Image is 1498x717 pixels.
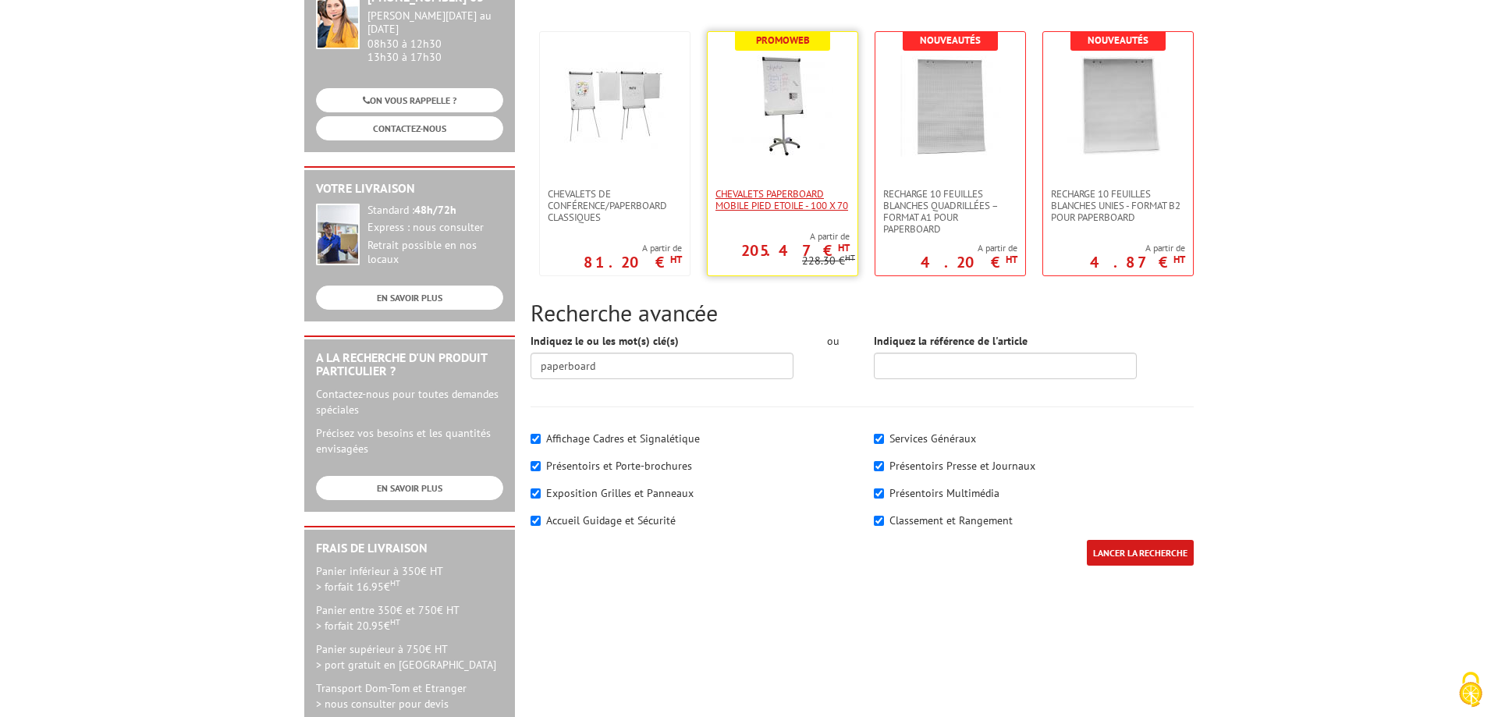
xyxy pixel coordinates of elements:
[802,255,855,267] p: 228.30 €
[1173,253,1185,266] sup: HT
[316,697,449,711] span: > nous consulter pour devis
[531,516,541,526] input: Accueil Guidage et Sécurité
[1088,34,1148,47] b: Nouveautés
[874,333,1028,349] label: Indiquez la référence de l'article
[316,580,400,594] span: > forfait 16.95€
[316,619,400,633] span: > forfait 20.95€
[900,55,1001,157] img: Recharge 10 feuilles blanches quadrillées – format A1 pour Paperboard
[531,333,679,349] label: Indiquez le ou les mot(s) clé(s)
[316,680,503,712] p: Transport Dom-Tom et Etranger
[546,486,694,500] label: Exposition Grilles et Panneaux
[367,9,503,36] div: [PERSON_NAME][DATE] au [DATE]
[316,541,503,555] h2: Frais de Livraison
[390,616,400,627] sup: HT
[889,486,999,500] label: Présentoirs Multimédia
[715,188,850,211] span: Chevalets Paperboard Mobile Pied Etoile - 100 x 70
[875,188,1025,235] a: Recharge 10 feuilles blanches quadrillées – format A1 pour Paperboard
[367,9,503,63] div: 08h30 à 12h30 13h30 à 17h30
[1051,188,1185,223] span: Recharge 10 feuilles blanches unies - format B2 pour Paperboard
[367,204,503,218] div: Standard :
[546,513,676,527] label: Accueil Guidage et Sécurité
[531,461,541,471] input: Présentoirs et Porte-brochures
[741,246,850,255] p: 205.47 €
[920,34,981,47] b: Nouveautés
[316,602,503,634] p: Panier entre 350€ et 750€ HT
[732,55,833,157] img: Chevalets Paperboard Mobile Pied Etoile - 100 x 70
[390,577,400,588] sup: HT
[874,516,884,526] input: Classement et Rangement
[889,513,1013,527] label: Classement et Rangement
[316,658,496,672] span: > port gratuit en [GEOGRAPHIC_DATA]
[316,476,503,500] a: EN SAVOIR PLUS
[1087,540,1194,566] input: LANCER LA RECHERCHE
[367,239,503,267] div: Retrait possible en nos locaux
[531,300,1194,325] h2: Recherche avancée
[316,116,503,140] a: CONTACTEZ-NOUS
[889,431,976,445] label: Services Généraux
[1006,253,1017,266] sup: HT
[367,221,503,235] div: Express : nous consulter
[817,333,850,349] div: ou
[889,459,1035,473] label: Présentoirs Presse et Journaux
[316,88,503,112] a: ON VOUS RAPPELLE ?
[564,55,666,157] img: Chevalets de conférence/Paperboard Classiques
[874,488,884,499] input: Présentoirs Multimédia
[883,188,1017,235] span: Recharge 10 feuilles blanches quadrillées – format A1 pour Paperboard
[584,242,682,254] span: A partir de
[540,188,690,223] a: Chevalets de conférence/Paperboard Classiques
[874,434,884,444] input: Services Généraux
[1451,670,1490,709] img: Cookies (fenêtre modale)
[584,257,682,267] p: 81.20 €
[756,34,810,47] b: Promoweb
[921,242,1017,254] span: A partir de
[1090,242,1185,254] span: A partir de
[316,182,503,196] h2: Votre livraison
[1443,664,1498,717] button: Cookies (fenêtre modale)
[546,431,700,445] label: Affichage Cadres et Signalétique
[670,253,682,266] sup: HT
[546,459,692,473] label: Présentoirs et Porte-brochures
[838,241,850,254] sup: HT
[531,434,541,444] input: Affichage Cadres et Signalétique
[548,188,682,223] span: Chevalets de conférence/Paperboard Classiques
[316,351,503,378] h2: A la recherche d'un produit particulier ?
[1067,55,1169,157] img: Recharge 10 feuilles blanches unies - format B2 pour Paperboard
[921,257,1017,267] p: 4.20 €
[316,425,503,456] p: Précisez vos besoins et les quantités envisagées
[708,230,850,243] span: A partir de
[316,386,503,417] p: Contactez-nous pour toutes demandes spéciales
[874,461,884,471] input: Présentoirs Presse et Journaux
[414,203,456,217] strong: 48h/72h
[708,188,857,211] a: Chevalets Paperboard Mobile Pied Etoile - 100 x 70
[1090,257,1185,267] p: 4.87 €
[316,641,503,673] p: Panier supérieur à 750€ HT
[316,204,360,265] img: widget-livraison.jpg
[316,286,503,310] a: EN SAVOIR PLUS
[845,252,855,263] sup: HT
[316,563,503,595] p: Panier inférieur à 350€ HT
[1043,188,1193,223] a: Recharge 10 feuilles blanches unies - format B2 pour Paperboard
[531,488,541,499] input: Exposition Grilles et Panneaux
